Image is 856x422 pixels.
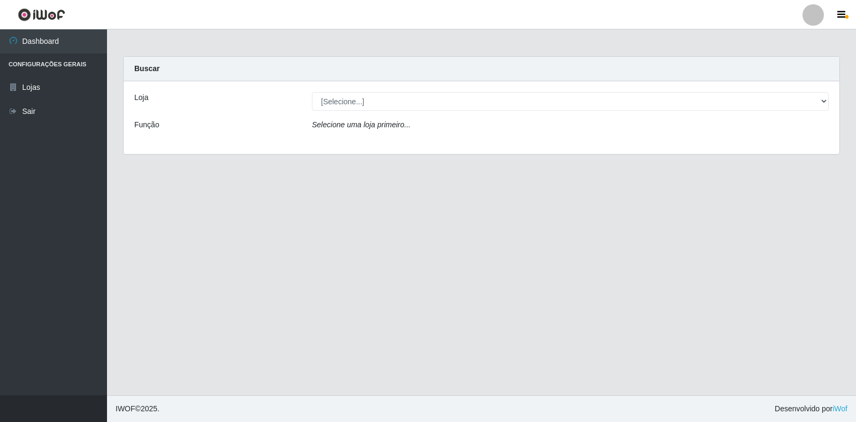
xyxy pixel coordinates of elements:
strong: Buscar [134,64,159,73]
span: Desenvolvido por [775,403,847,415]
span: © 2025 . [116,403,159,415]
i: Selecione uma loja primeiro... [312,120,410,129]
span: IWOF [116,404,135,413]
label: Loja [134,92,148,103]
a: iWof [832,404,847,413]
label: Função [134,119,159,131]
img: CoreUI Logo [18,8,65,21]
